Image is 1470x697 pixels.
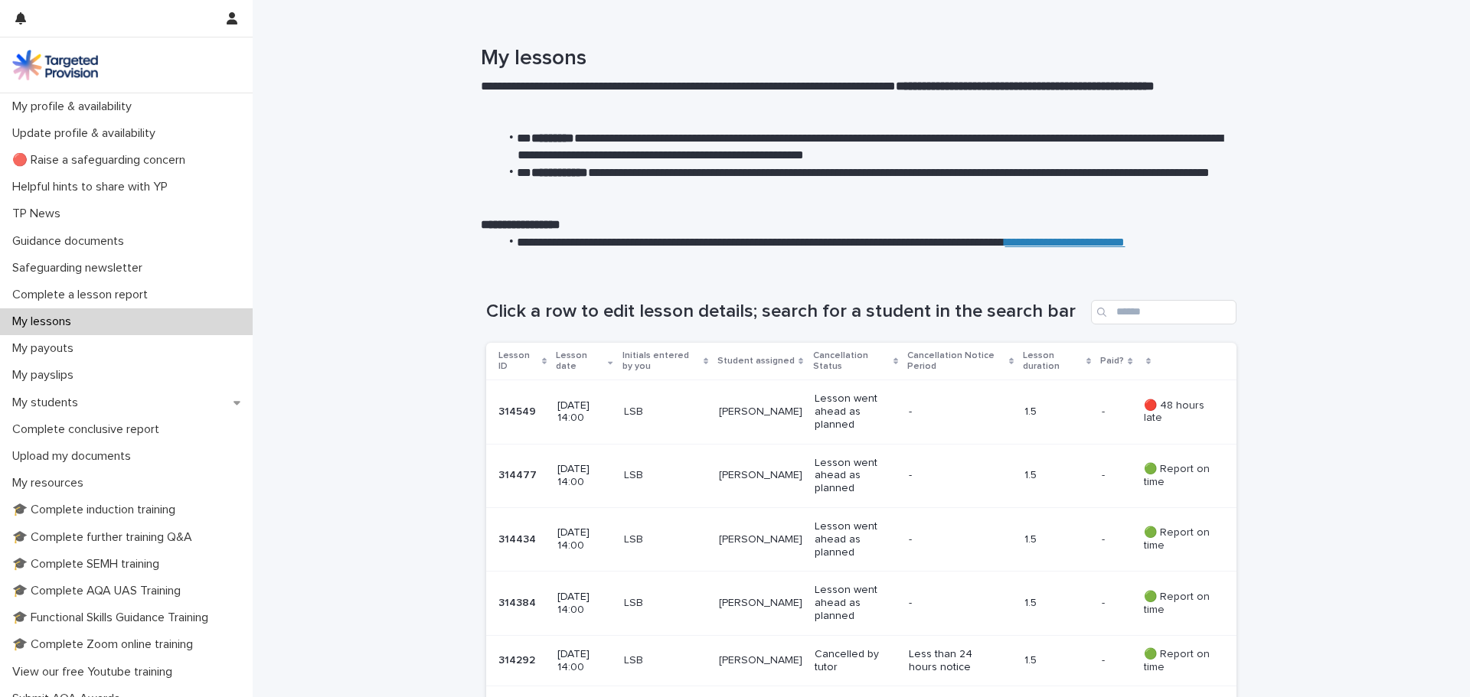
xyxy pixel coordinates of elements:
p: Less than 24 hours notice [909,648,994,674]
p: Lesson ID [498,347,538,376]
p: Cancellation Notice Period [907,347,1005,376]
p: Student assigned [717,353,795,370]
p: View our free Youtube training [6,665,185,679]
p: 🔴 48 hours late [1144,399,1212,425]
p: LSB [624,654,707,667]
p: - [909,597,994,610]
p: 1.5 [1024,597,1089,610]
tr: 314477314477 [DATE] 14:00LSB[PERSON_NAME]Lesson went ahead as planned-1.5-- 🟢 Report on time [486,444,1236,507]
p: 🟢 Report on time [1144,648,1212,674]
p: 🔴 Raise a safeguarding concern [6,153,198,168]
p: 314384 [498,594,539,610]
p: Lesson went ahead as planned [815,520,897,559]
p: 1.5 [1024,533,1089,546]
p: 314434 [498,530,539,546]
p: 314292 [498,651,538,667]
p: [DATE] 14:00 [557,591,611,617]
tr: 314549314549 [DATE] 14:00LSB[PERSON_NAME]Lesson went ahead as planned-1.5-- 🔴 48 hours late [486,380,1236,444]
p: 🎓 Complete Zoom online training [6,637,205,652]
p: Initials entered by you [622,347,700,376]
p: 🎓 Complete further training Q&A [6,530,204,545]
p: - [1102,466,1108,482]
p: [PERSON_NAME] [719,405,802,419]
p: Update profile & availability [6,126,168,141]
p: Lesson duration [1023,347,1083,376]
p: 🎓 Functional Skills Guidance Training [6,611,220,625]
p: [DATE] 14:00 [557,463,611,489]
p: Complete conclusive report [6,422,171,437]
tr: 314292314292 [DATE] 14:00LSB[PERSON_NAME]Cancelled by tutorLess than 24 hours notice1.5-- 🟢 Repor... [486,635,1236,686]
p: My lessons [6,314,83,329]
p: 🎓 Complete induction training [6,503,188,517]
p: Lesson went ahead as planned [815,584,897,622]
p: Lesson went ahead as planned [815,392,897,431]
p: - [909,405,994,419]
p: My students [6,396,90,410]
p: [PERSON_NAME] [719,654,802,667]
p: Complete a lesson report [6,288,160,302]
p: LSB [624,533,707,546]
p: LSB [624,597,707,610]
p: My resources [6,476,96,490]
p: LSB [624,469,707,482]
p: - [909,533,994,546]
p: LSB [624,405,707,419]
p: Safeguarding newsletter [6,261,155,275]
p: - [1102,594,1108,610]
p: [DATE] 14:00 [557,399,611,425]
p: 314477 [498,466,540,482]
p: Helpful hints to share with YP [6,180,180,194]
p: TP News [6,207,73,221]
h1: My lessons [481,46,1231,72]
p: Upload my documents [6,449,143,464]
p: My profile & availability [6,99,144,114]
p: Guidance documents [6,234,136,249]
p: [DATE] 14:00 [557,648,611,674]
p: Lesson went ahead as planned [815,457,897,495]
p: Cancellation Status [813,347,890,376]
p: My payslips [6,368,86,383]
h1: Click a row to edit lesson details; search for a student in the search bar [486,301,1085,323]
p: 🟢 Report on time [1144,526,1212,552]
p: [PERSON_NAME] [719,533,802,546]
p: Cancelled by tutor [815,648,897,674]
tr: 314384314384 [DATE] 14:00LSB[PERSON_NAME]Lesson went ahead as planned-1.5-- 🟢 Report on time [486,572,1236,635]
p: 1.5 [1024,654,1089,667]
tr: 314434314434 [DATE] 14:00LSB[PERSON_NAME]Lesson went ahead as planned-1.5-- 🟢 Report on time [486,508,1236,572]
img: M5nRWzHhSzIhMunXDL62 [12,50,98,80]
p: [PERSON_NAME] [719,597,802,610]
p: [PERSON_NAME] [719,469,802,482]
p: My payouts [6,341,86,356]
p: - [1102,651,1108,667]
p: 314549 [498,402,539,419]
p: 🟢 Report on time [1144,591,1212,617]
p: Lesson date [556,347,604,376]
p: [DATE] 14:00 [557,526,611,552]
input: Search [1091,300,1236,324]
p: 1.5 [1024,469,1089,482]
p: 🎓 Complete SEMH training [6,557,171,572]
p: - [1102,402,1108,419]
p: 1.5 [1024,405,1089,419]
p: 🎓 Complete AQA UAS Training [6,584,193,598]
p: - [909,469,994,482]
p: Paid? [1100,353,1124,370]
p: 🟢 Report on time [1144,463,1212,489]
p: - [1102,530,1108,546]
